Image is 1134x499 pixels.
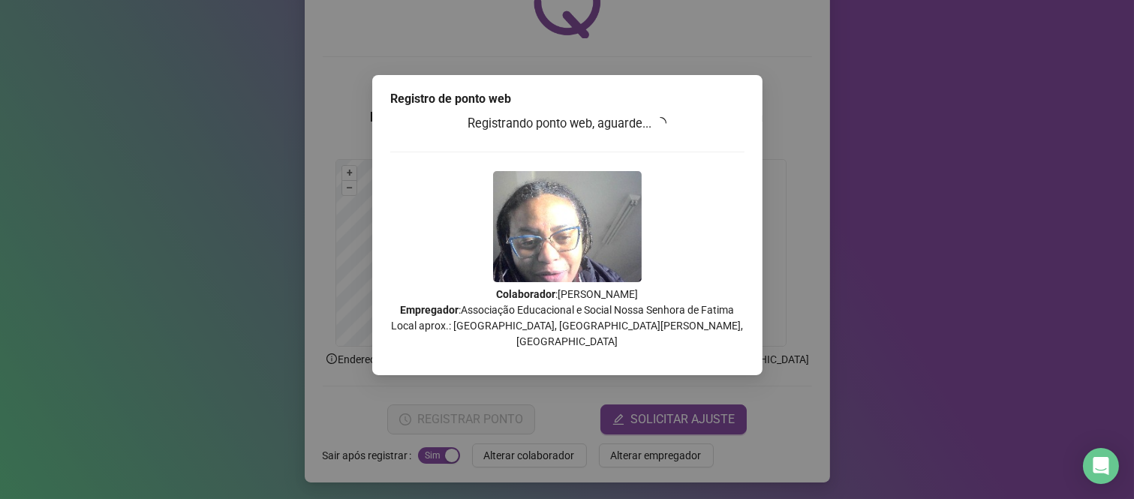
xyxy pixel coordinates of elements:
div: Open Intercom Messenger [1083,448,1119,484]
strong: Empregador [400,304,459,316]
span: loading [654,117,666,129]
h3: Registrando ponto web, aguarde... [390,114,744,134]
img: Z [493,171,642,282]
div: Registro de ponto web [390,90,744,108]
p: : [PERSON_NAME] : Associação Educacional e Social Nossa Senhora de Fatima Local aprox.: [GEOGRAPH... [390,287,744,350]
strong: Colaborador [496,288,555,300]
